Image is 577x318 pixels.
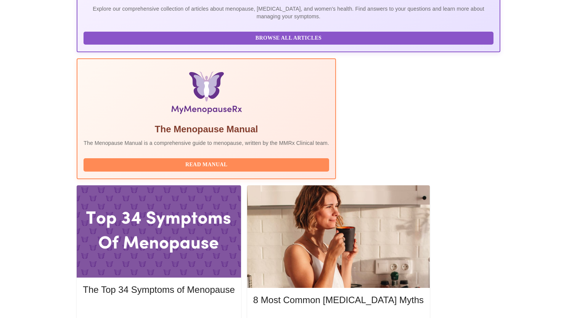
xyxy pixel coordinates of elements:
h5: 8 Most Common [MEDICAL_DATA] Myths [253,294,424,306]
p: The Menopause Manual is a comprehensive guide to menopause, written by the MMRx Clinical team. [84,139,329,147]
button: Read More [83,303,235,316]
p: Explore our comprehensive collection of articles about menopause, [MEDICAL_DATA], and women's hea... [84,5,493,20]
img: Menopause Manual [122,71,290,117]
h5: The Top 34 Symptoms of Menopause [83,284,235,296]
button: Browse All Articles [84,32,493,45]
span: Read Manual [91,160,321,170]
h5: The Menopause Manual [84,123,329,135]
button: Read Manual [84,158,329,172]
span: Read More [90,305,227,314]
span: Browse All Articles [91,34,485,43]
a: Read Manual [84,161,331,167]
a: Read More [83,305,236,312]
a: Browse All Articles [84,34,495,41]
